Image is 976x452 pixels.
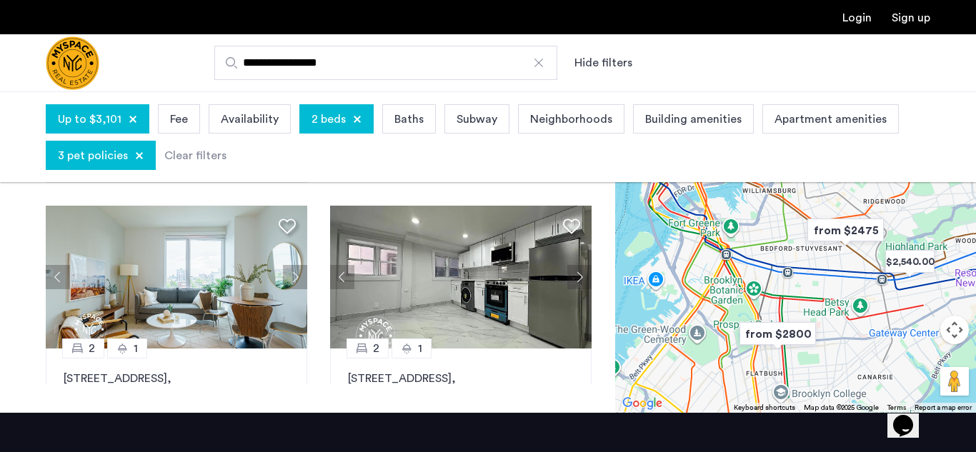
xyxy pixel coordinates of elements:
button: Drag Pegman onto the map to open Street View [940,367,969,396]
a: Login [842,12,872,24]
button: Map camera controls [940,316,969,344]
a: Registration [892,12,930,24]
p: [STREET_ADDRESS] 11223 [348,370,574,404]
div: from $2800 [734,318,822,350]
span: 2 beds [312,111,346,128]
span: 2 [89,340,95,357]
iframe: chat widget [887,395,933,438]
button: Next apartment [567,265,592,289]
button: Next apartment [283,265,307,289]
span: Neighborhoods [530,111,612,128]
button: Previous apartment [330,265,354,289]
span: Subway [457,111,497,128]
span: Building amenities [645,111,742,128]
img: a8b926f1-9a91-4e5e-b036-feb4fe78ee5d_638870589958476599.jpeg [330,206,592,348]
p: [STREET_ADDRESS] 11207 [64,370,289,404]
span: 1 [134,340,138,357]
div: from $2475 [802,214,890,246]
img: Google [619,394,666,413]
button: Show or hide filters [574,54,632,71]
span: 1 [418,340,422,357]
span: Apartment amenities [775,111,887,128]
span: Up to $3,101 [58,111,121,128]
span: Baths [394,111,424,128]
span: 2 [373,340,379,357]
button: Previous apartment [46,265,70,289]
div: $2,540.00 [880,246,940,278]
img: 1997_638519002746102278.png [46,206,307,348]
span: Map data ©2025 Google [804,404,879,411]
span: Fee [170,111,188,128]
input: Apartment Search [214,46,557,80]
span: 3 pet policies [58,147,128,164]
a: Open this area in Google Maps (opens a new window) [619,394,666,413]
a: Report a map error [915,403,972,413]
a: Cazamio Logo [46,36,99,90]
div: Clear filters [164,147,226,164]
button: Keyboard shortcuts [734,403,795,413]
span: Availability [221,111,279,128]
img: logo [46,36,99,90]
